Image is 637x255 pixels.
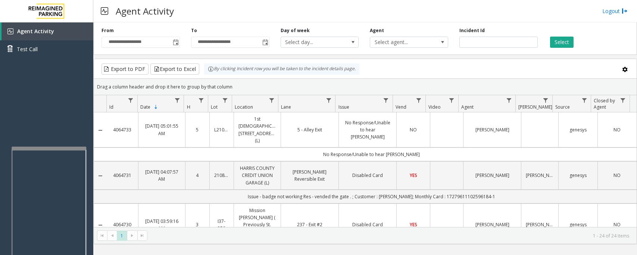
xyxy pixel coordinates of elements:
a: Collapse Details [94,127,107,133]
div: By clicking Incident row you will be taken to the incident details page. [204,63,359,75]
a: Lane Filter Menu [324,95,334,105]
span: YES [410,172,417,178]
a: [PERSON_NAME] [468,126,516,133]
a: [PERSON_NAME] [526,172,554,179]
div: Drag a column header and drop it here to group by that column [94,80,637,93]
a: [DATE] 04:07:57 AM [143,168,181,183]
span: Video [428,104,441,110]
a: [PERSON_NAME] [468,172,516,179]
span: Agent Activity [17,28,54,35]
span: Date [140,104,150,110]
a: Location Filter Menu [266,95,277,105]
a: 4 [190,172,205,179]
span: Select agent... [370,37,432,47]
label: Day of week [281,27,310,34]
img: logout [622,7,628,15]
span: Closed by Agent [594,97,615,110]
label: Incident Id [459,27,485,34]
span: H [187,104,190,110]
span: Sortable [153,104,159,110]
span: Issue [338,104,349,110]
a: [DATE] 03:59:16 AM [143,218,181,232]
a: 5 [190,126,205,133]
span: Id [109,104,113,110]
a: I37-350 [214,218,229,232]
a: 1st [DEMOGRAPHIC_DATA], [STREET_ADDRESS] (L) [238,115,276,144]
a: Logout [602,7,628,15]
a: NO [602,221,632,228]
a: Disabled Card [343,221,392,228]
span: Source [555,104,570,110]
span: Lot [211,104,218,110]
a: YES [401,221,425,228]
a: genesys [563,126,593,133]
a: 237 - Exit #2 [285,221,334,228]
a: NO [602,172,632,179]
img: pageIcon [101,2,108,20]
span: Page 1 [117,231,127,241]
kendo-pager-info: 1 - 24 of 24 items [152,233,629,239]
a: [PERSON_NAME] [468,221,516,228]
a: NO [602,126,632,133]
span: Toggle popup [261,37,269,47]
label: From [102,27,114,34]
span: Location [235,104,253,110]
a: Vend Filter Menu [414,95,424,105]
span: [PERSON_NAME] [518,104,552,110]
a: Video Filter Menu [447,95,457,105]
a: 4064730 [111,221,134,228]
img: infoIcon.svg [208,66,214,72]
a: Parker Filter Menu [541,95,551,105]
a: [PERSON_NAME] Reversible Exit [285,168,334,183]
a: Id Filter Menu [126,95,136,105]
span: NO [613,127,621,133]
span: Lane [281,104,291,110]
a: [PERSON_NAME] [526,221,554,228]
a: [DATE] 05:01:55 AM [143,122,181,137]
span: Test Call [17,45,38,53]
a: H Filter Menu [196,95,206,105]
span: NO [613,172,621,178]
a: Issue Filter Menu [381,95,391,105]
button: Export to PDF [102,63,149,75]
a: Collapse Details [94,222,107,228]
a: YES [401,172,425,179]
a: 21086900 [214,172,229,179]
span: NO [613,221,621,228]
a: genesys [563,221,593,228]
a: NO [401,126,425,133]
a: 5 - Alley Exit [285,126,334,133]
a: 4064731 [111,172,134,179]
label: Agent [370,27,384,34]
a: Mission [PERSON_NAME] ( Previously St. [PERSON_NAME]) (I) (CP) [238,207,276,243]
span: Vend [396,104,406,110]
a: Lot Filter Menu [220,95,230,105]
a: Agent Activity [1,22,93,40]
a: Date Filter Menu [172,95,182,105]
td: Issue - badge not working Res - vended the gate . ; Customer : [PERSON_NAME]; Monthly Card : 1727... [107,190,637,203]
button: Select [550,37,574,48]
span: YES [410,221,417,228]
span: Select day... [281,37,343,47]
a: 3 [190,221,205,228]
a: Closed by Agent Filter Menu [618,95,628,105]
img: 'icon' [7,28,13,34]
h3: Agent Activity [112,2,178,20]
a: No Response/Unable to hear [PERSON_NAME] [343,119,392,141]
a: Collapse Details [94,173,107,179]
a: 4064733 [111,126,134,133]
a: L21078200 [214,126,229,133]
label: To [191,27,197,34]
td: No Response/Unable to hear [PERSON_NAME] [107,147,637,161]
a: Disabled Card [343,172,392,179]
a: HARRIS COUNTY CREDIT UNION GARAGE (L) [238,165,276,186]
a: genesys [563,172,593,179]
div: Data table [94,95,637,227]
span: Agent [461,104,474,110]
a: Source Filter Menu [579,95,589,105]
span: Toggle popup [171,37,179,47]
a: Agent Filter Menu [504,95,514,105]
span: NO [410,127,417,133]
button: Export to Excel [150,63,199,75]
